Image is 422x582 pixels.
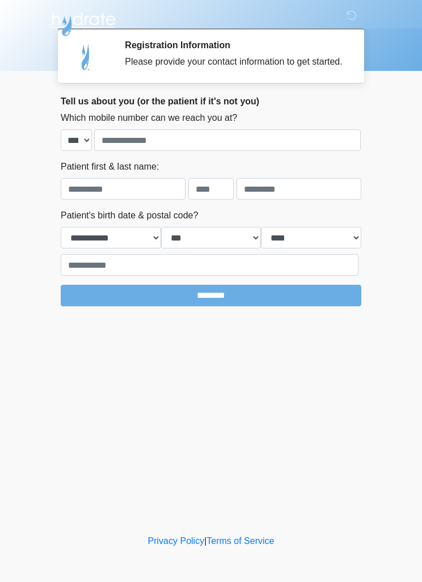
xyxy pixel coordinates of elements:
a: Terms of Service [206,536,274,546]
a: | [204,536,206,546]
label: Which mobile number can we reach you at? [61,111,237,125]
a: Privacy Policy [148,536,205,546]
div: Please provide your contact information to get started. [125,55,344,69]
h2: Tell us about you (or the patient if it's not you) [61,96,361,107]
img: Agent Avatar [69,40,103,74]
img: Hydrate IV Bar - Scottsdale Logo [49,9,117,37]
label: Patient's birth date & postal code? [61,209,198,222]
label: Patient first & last name: [61,160,159,174]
